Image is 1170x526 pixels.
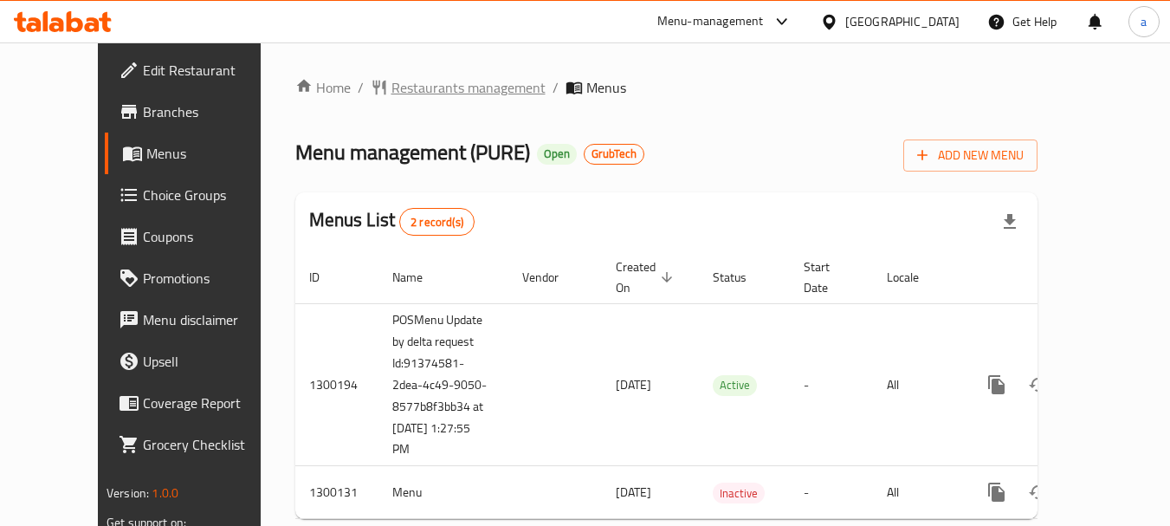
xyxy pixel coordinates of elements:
span: Open [537,146,577,161]
span: Promotions [143,268,280,289]
span: Upsell [143,351,280,372]
span: [DATE] [616,373,651,396]
td: All [873,466,962,519]
th: Actions [962,251,1156,304]
span: Vendor [522,267,581,288]
span: a [1141,12,1147,31]
span: Coverage Report [143,393,280,413]
span: Menus [586,77,626,98]
span: [DATE] [616,481,651,503]
table: enhanced table [295,251,1156,520]
button: Change Status [1018,471,1059,513]
td: POSMenu Update by delta request Id:91374581-2dea-4c49-9050-8577b8f3bb34 at [DATE] 1:27:55 PM [378,303,508,466]
a: Coverage Report [105,382,294,424]
li: / [358,77,364,98]
div: Export file [989,201,1031,243]
span: Add New Menu [917,145,1024,166]
a: Upsell [105,341,294,382]
span: Version: [107,482,149,504]
span: Locale [887,267,941,288]
div: [GEOGRAPHIC_DATA] [845,12,960,31]
td: All [873,303,962,466]
a: Promotions [105,257,294,299]
td: 1300131 [295,466,378,519]
td: Menu [378,466,508,519]
span: Inactive [713,484,765,503]
span: Start Date [804,257,852,298]
div: Inactive [713,483,765,503]
span: Restaurants management [391,77,546,98]
span: Choice Groups [143,185,280,205]
span: Active [713,375,757,395]
span: Created On [616,257,678,298]
a: Choice Groups [105,174,294,216]
span: ID [309,267,342,288]
button: more [976,471,1018,513]
a: Restaurants management [371,77,546,98]
span: Status [713,267,769,288]
span: Branches [143,101,280,122]
span: GrubTech [585,146,643,161]
span: 1.0.0 [152,482,178,504]
h2: Menus List [309,207,475,236]
span: Grocery Checklist [143,434,280,455]
a: Menu disclaimer [105,299,294,341]
td: 1300194 [295,303,378,466]
a: Branches [105,91,294,133]
span: Name [392,267,445,288]
span: Menus [146,143,280,164]
span: Menu disclaimer [143,309,280,330]
span: 2 record(s) [400,214,474,231]
li: / [553,77,559,98]
a: Menus [105,133,294,174]
td: - [790,466,873,519]
a: Edit Restaurant [105,49,294,91]
button: Add New Menu [903,140,1037,172]
td: - [790,303,873,466]
a: Home [295,77,351,98]
span: Coupons [143,226,280,247]
a: Coupons [105,216,294,257]
nav: breadcrumb [295,77,1037,98]
div: Open [537,144,577,165]
div: Active [713,375,757,396]
div: Menu-management [657,11,764,32]
span: Menu management ( PURE ) [295,133,530,172]
span: Edit Restaurant [143,60,280,81]
button: more [976,364,1018,406]
a: Grocery Checklist [105,424,294,465]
